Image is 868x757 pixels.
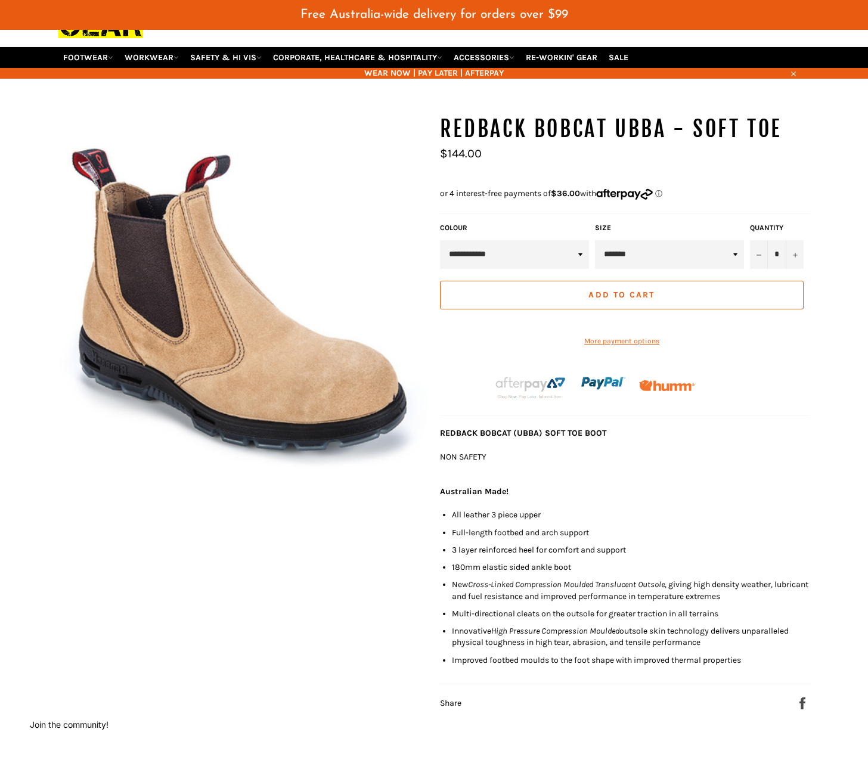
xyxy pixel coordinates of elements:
[452,528,589,538] span: Full-length footbed and arch support
[452,545,626,555] span: 3 layer reinforced heel for comfort and support
[58,114,428,488] img: REDBACK Bobcat Ubba - Soft Toe - Workin' Gear
[494,375,568,400] img: Afterpay-Logo-on-dark-bg_large.png
[58,47,118,68] a: FOOTWEAR
[440,147,482,160] span: $144.00
[521,47,602,68] a: RE-WORKIN' GEAR
[300,8,568,21] span: Free Australia-wide delivery for orders over $99
[268,47,447,68] a: CORPORATE, HEALTHCARE & HOSPITALITY
[452,579,808,601] span: New , giving high density weather, lubricant and fuel resistance and improved performance in temp...
[30,719,108,730] button: Join the community!
[452,655,741,665] span: Improved footbed moulds to the foot shape with improved thermal properties
[440,336,804,346] a: More payment options
[786,240,804,269] button: Increase item quantity by one
[750,223,804,233] label: Quantity
[440,486,509,497] strong: Australian Made!
[750,240,768,269] button: Reduce item quantity by one
[440,428,606,438] strong: REDBACK BOBCAT (UBBA) SOFT TOE BOOT
[440,698,461,708] span: Share
[440,223,589,233] label: COLOUR
[449,47,519,68] a: ACCESSORIES
[588,290,655,300] span: Add to Cart
[440,451,810,463] p: NON SAFETY
[452,626,789,647] span: Innovative outsole skin technology delivers unparalleled physical toughness in high tear, abrasio...
[120,47,184,68] a: WORKWEAR
[185,47,266,68] a: SAFETY & HI VIS
[595,223,744,233] label: Size
[639,380,695,392] img: Humm_core_logo_RGB-01_300x60px_small_195d8312-4386-4de7-b182-0ef9b6303a37.png
[440,114,810,144] h1: REDBACK Bobcat Ubba - Soft Toe
[58,67,810,79] span: WEAR NOW | PAY LATER | AFTERPAY
[581,361,625,405] img: paypal.png
[452,562,571,572] span: 180mm elastic sided ankle boot
[604,47,633,68] a: SALE
[468,579,665,590] em: Cross-Linked Compression Moulded Translucent Outsole
[491,626,619,636] em: High Pressure Compression Moulded
[452,510,541,520] span: All leather 3 piece upper
[452,609,718,619] span: Multi-directional cleats on the outsole for greater traction in all terrains
[440,281,804,309] button: Add to Cart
